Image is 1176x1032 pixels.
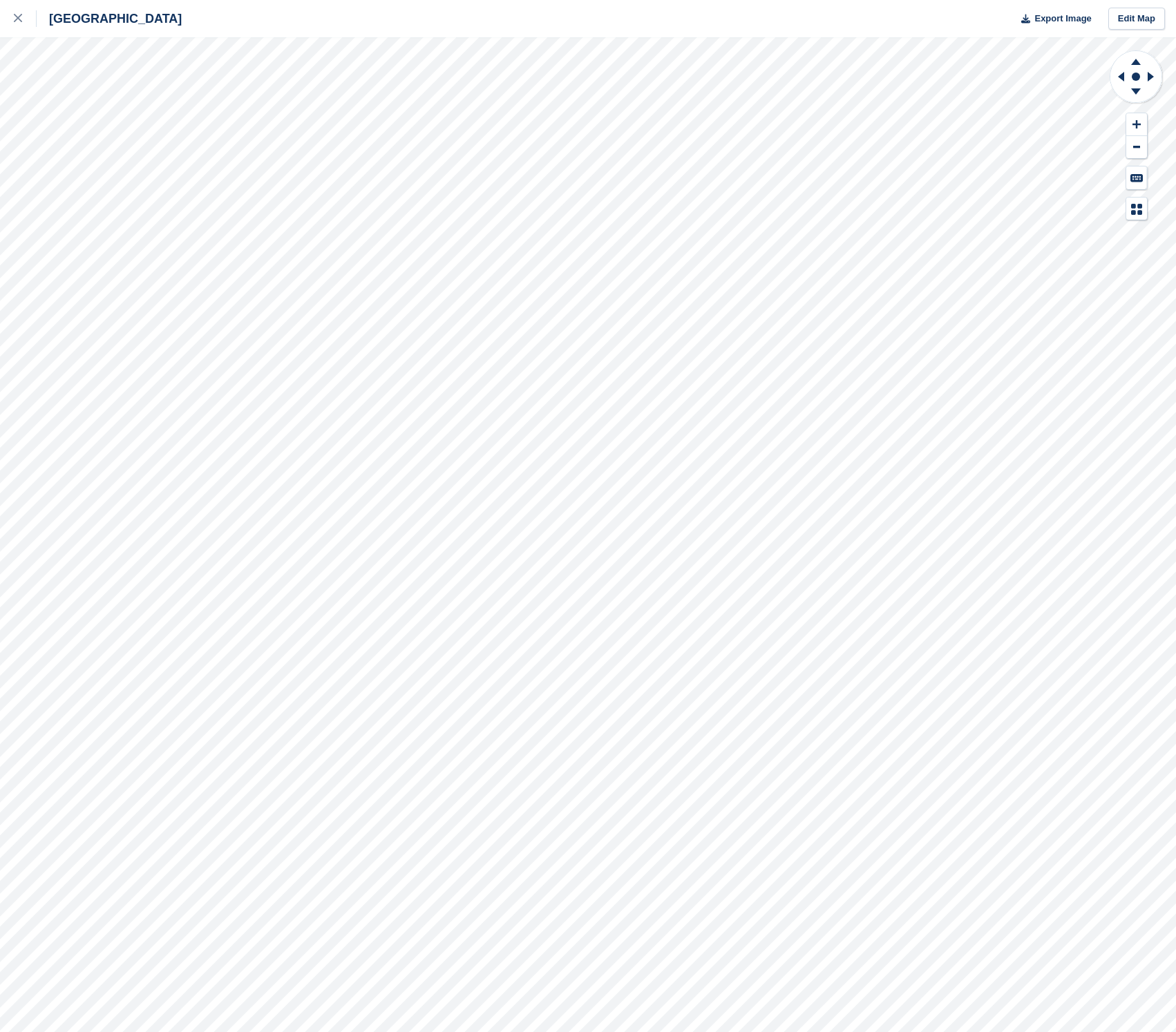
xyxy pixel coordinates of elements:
[1126,136,1147,159] button: Zoom Out
[1126,113,1147,136] button: Zoom In
[1126,198,1147,220] button: Map Legend
[1108,8,1165,30] a: Edit Map
[1034,12,1091,26] span: Export Image
[1013,8,1092,30] button: Export Image
[37,10,182,27] div: [GEOGRAPHIC_DATA]
[1126,166,1147,189] button: Keyboard Shortcuts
